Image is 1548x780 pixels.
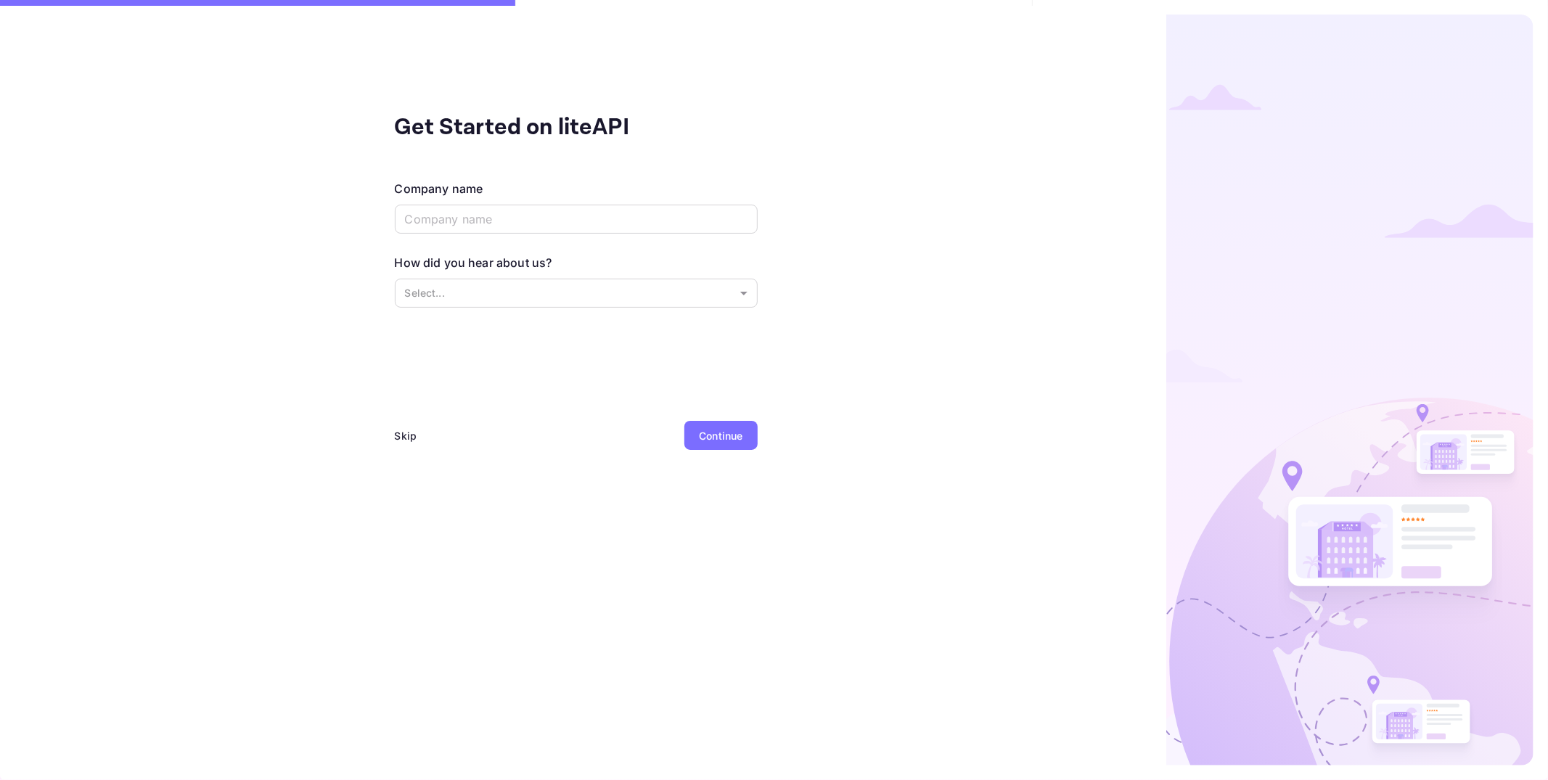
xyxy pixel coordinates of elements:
[395,254,552,271] div: How did you hear about us?
[699,428,742,443] div: Continue
[395,180,483,197] div: Company name
[405,285,734,300] p: Select...
[395,205,758,234] input: Company name
[1147,15,1533,765] img: logo
[395,110,685,145] div: Get Started on liteAPI
[395,428,417,443] div: Skip
[395,279,758,308] div: Without label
